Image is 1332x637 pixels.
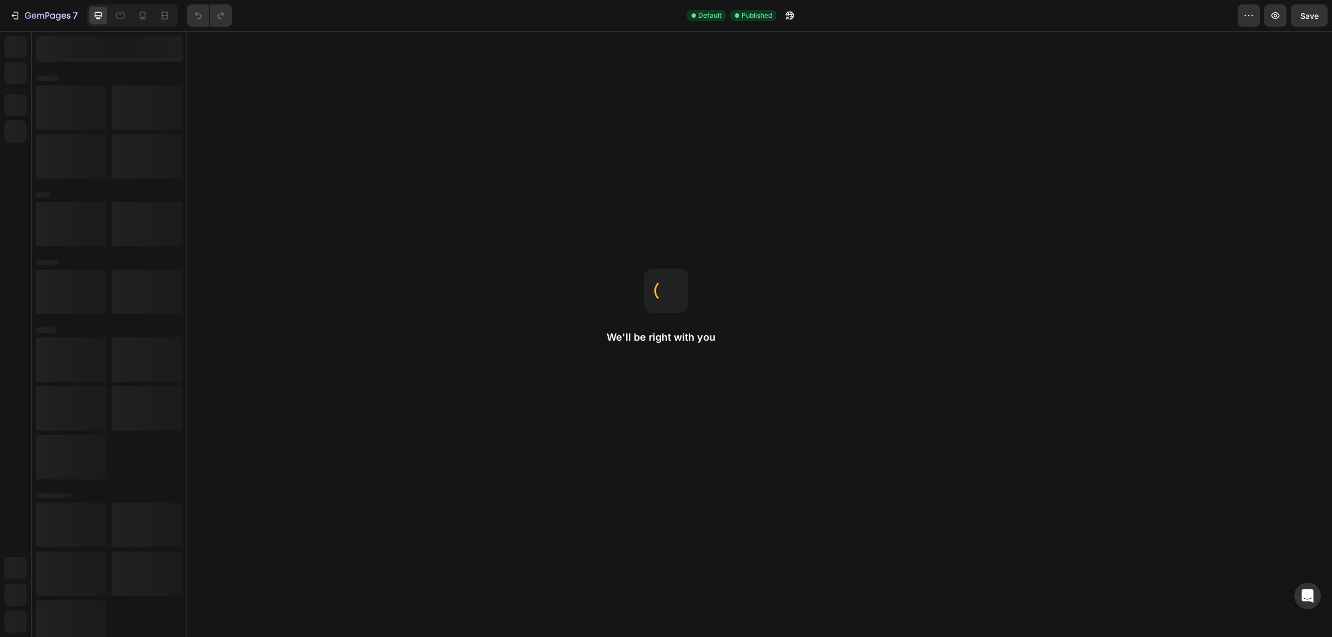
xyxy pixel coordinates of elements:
h2: We'll be right with you [607,331,725,344]
div: Undo/Redo [187,4,232,27]
span: Save [1300,11,1319,21]
div: Open Intercom Messenger [1294,583,1321,609]
button: Save [1291,4,1328,27]
span: Published [741,11,772,21]
span: Default [698,11,722,21]
button: 7 [4,4,83,27]
p: 7 [73,9,78,22]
